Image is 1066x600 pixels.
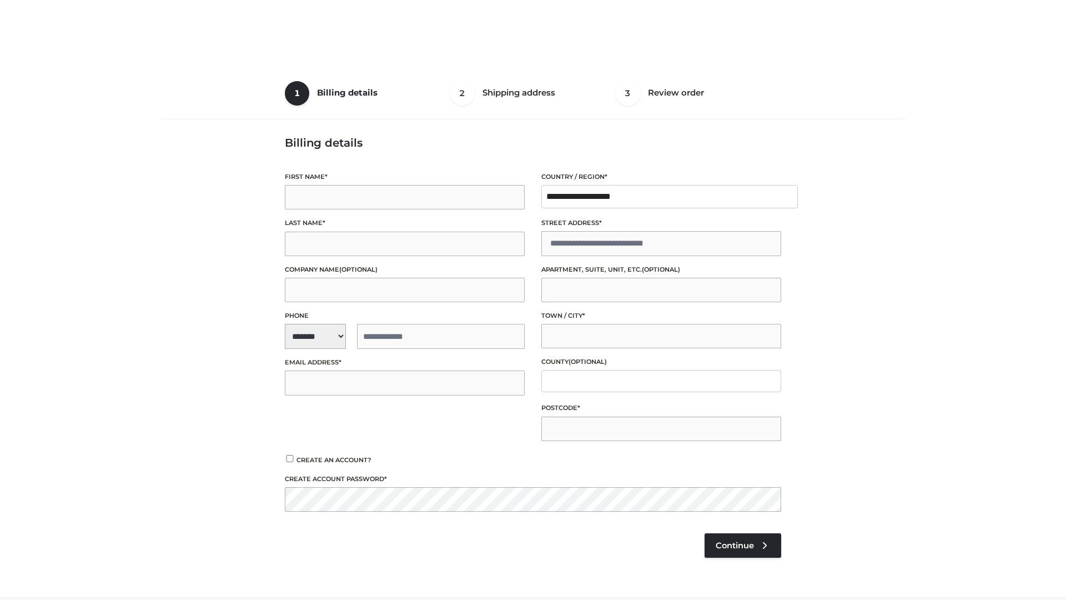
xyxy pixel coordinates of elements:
span: 1 [285,81,309,106]
label: County [541,357,781,367]
label: Street address [541,218,781,228]
span: Billing details [317,87,378,98]
label: First name [285,172,525,182]
label: Town / City [541,311,781,321]
span: Create an account? [296,456,371,464]
span: Continue [716,541,754,551]
label: Country / Region [541,172,781,182]
label: Email address [285,357,525,368]
span: (optional) [642,266,680,273]
span: (optional) [569,358,607,366]
span: (optional) [339,266,378,273]
label: Phone [285,311,525,321]
label: Postcode [541,403,781,413]
input: Create an account? [285,455,295,462]
label: Company name [285,264,525,275]
label: Create account password [285,474,781,484]
h3: Billing details [285,136,781,149]
span: 2 [450,81,475,106]
a: Continue [705,533,781,558]
span: 3 [616,81,640,106]
label: Apartment, suite, unit, etc. [541,264,781,275]
span: Review order [648,87,704,98]
label: Last name [285,218,525,228]
span: Shipping address [482,87,555,98]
